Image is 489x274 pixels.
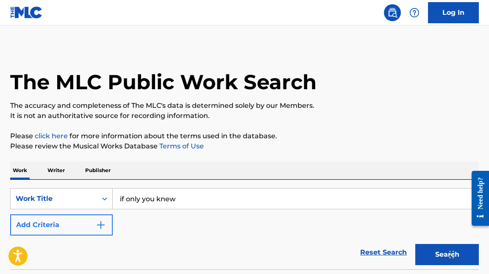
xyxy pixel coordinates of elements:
[35,132,68,140] a: click here
[10,6,43,19] img: MLC Logo
[384,4,401,21] a: Public Search
[10,101,479,111] p: The accuracy and completeness of The MLC's data is determined solely by our Members.
[83,162,113,179] p: Publisher
[10,214,113,236] button: Add Criteria
[10,188,479,269] form: Search Form
[406,4,423,21] div: Help
[10,162,30,179] p: Work
[447,233,489,274] iframe: Chat Widget
[10,141,479,151] p: Please review the Musical Works Database
[465,164,489,233] iframe: Resource Center
[96,220,106,230] img: 9d2ae6d4665cec9f34b9.svg
[409,8,420,18] img: help
[10,111,479,121] p: It is not an authoritative source for recording information.
[10,69,317,95] h1: The MLC Public Work Search
[428,2,479,23] a: Log In
[387,8,397,18] img: search
[10,131,479,141] p: Please for more information about the terms used in the database.
[158,142,204,150] a: Terms of Use
[16,194,92,204] div: Work Title
[45,162,67,179] p: Writer
[449,242,454,267] div: Drag
[415,244,479,265] button: Search
[356,243,411,262] a: Reset Search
